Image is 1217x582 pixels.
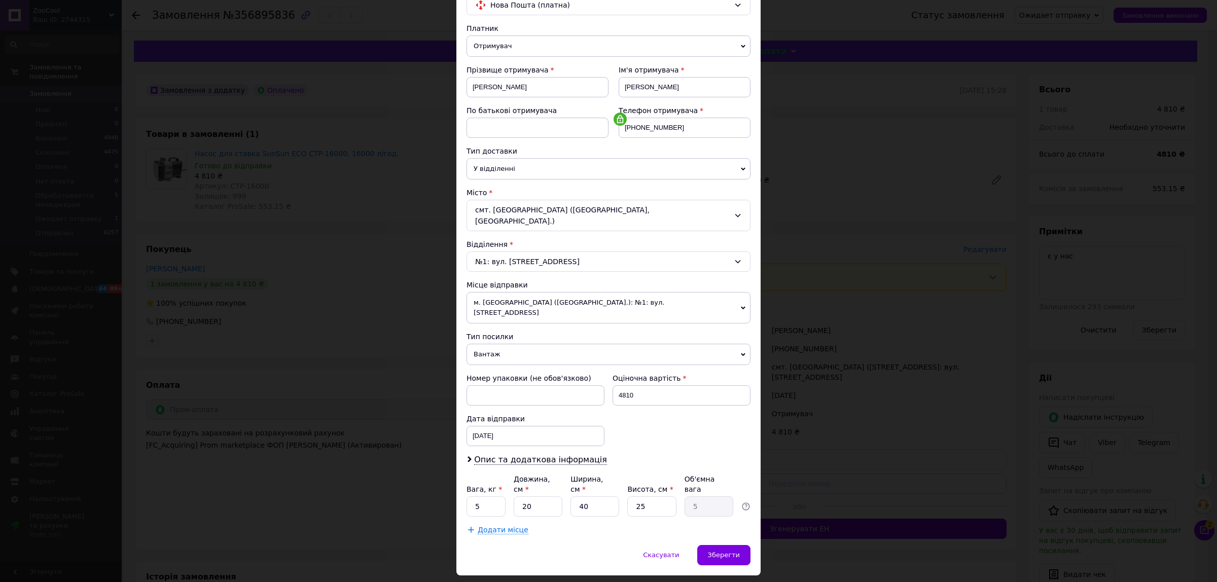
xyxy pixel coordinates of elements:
[467,239,750,249] div: Відділення
[643,551,679,559] span: Скасувати
[467,188,750,198] div: Місто
[467,373,604,383] div: Номер упаковки (не обов'язково)
[474,455,607,465] span: Опис та додаткова інформація
[467,485,502,493] label: Вага, кг
[708,551,740,559] span: Зберегти
[467,333,513,341] span: Тип посилки
[613,373,750,383] div: Оціночна вартість
[467,344,750,365] span: Вантаж
[467,35,750,57] span: Отримувач
[467,158,750,179] span: У відділенні
[467,251,750,272] div: №1: вул. [STREET_ADDRESS]
[619,66,679,74] span: Ім'я отримувача
[467,66,549,74] span: Прізвище отримувача
[685,474,733,494] div: Об'ємна вага
[619,118,750,138] input: +380
[467,106,557,115] span: По батькові отримувача
[627,485,673,493] label: Висота, см
[467,281,528,289] span: Місце відправки
[467,24,498,32] span: Платник
[570,475,603,493] label: Ширина, см
[478,526,528,534] span: Додати місце
[467,292,750,323] span: м. [GEOGRAPHIC_DATA] ([GEOGRAPHIC_DATA].): №1: вул. [STREET_ADDRESS]
[467,414,604,424] div: Дата відправки
[619,106,698,115] span: Телефон отримувача
[467,147,517,155] span: Тип доставки
[514,475,550,493] label: Довжина, см
[467,200,750,231] div: смт. [GEOGRAPHIC_DATA] ([GEOGRAPHIC_DATA], [GEOGRAPHIC_DATA].)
